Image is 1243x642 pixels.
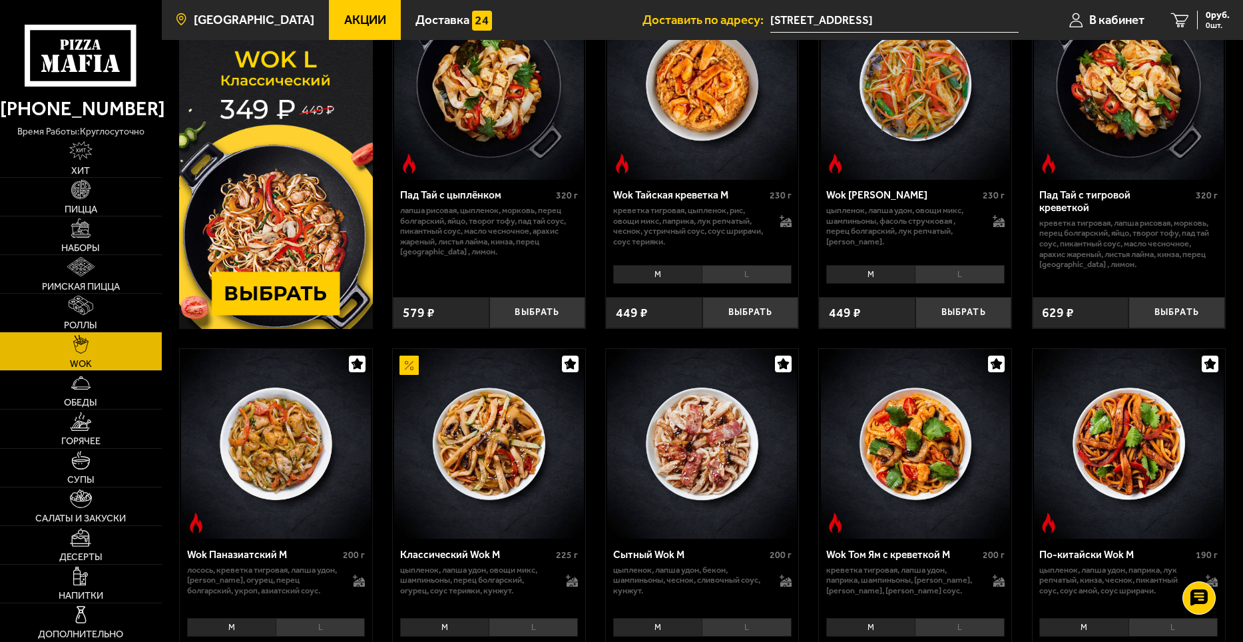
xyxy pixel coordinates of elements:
[770,8,1019,33] input: Ваш адрес доставки
[400,189,553,202] div: Пад Тай с цыплёнком
[1042,306,1074,319] span: 629 ₽
[1039,618,1128,637] li: M
[61,436,101,446] span: Горячее
[819,349,1011,539] a: Острое блюдоWok Том Ям с креветкой M
[64,398,97,407] span: Обеды
[276,618,365,637] li: L
[35,513,126,523] span: Салаты и закуски
[1033,349,1225,539] a: Острое блюдоПо-китайски Wok M
[829,306,861,319] span: 449 ₽
[1039,565,1192,596] p: цыпленок, лапша удон, паприка, лук репчатый, кинза, чеснок, пикантный соус, соус Амой, соус шрирачи.
[826,189,979,202] div: Wok [PERSON_NAME]
[61,243,100,252] span: Наборы
[1089,14,1144,27] span: В кабинет
[1206,21,1230,29] span: 0 шт.
[400,549,553,561] div: Классический Wok M
[343,549,365,561] span: 200 г
[42,282,120,291] span: Римская пицца
[65,204,97,214] span: Пицца
[489,297,586,329] button: Выбрать
[344,14,386,27] span: Акции
[59,591,103,600] span: Напитки
[556,549,578,561] span: 225 г
[616,306,648,319] span: 449 ₽
[702,265,791,284] li: L
[1039,218,1218,270] p: креветка тигровая, лапша рисовая, морковь, перец болгарский, яйцо, творог тофу, пад тай соус, пик...
[400,205,579,257] p: лапша рисовая, цыпленок, морковь, перец болгарский, яйцо, творог тофу, пад тай соус, пикантный со...
[59,552,103,561] span: Десерты
[1039,549,1192,561] div: По-китайски Wok M
[393,349,585,539] a: АкционныйКлассический Wok M
[983,549,1005,561] span: 200 г
[67,475,95,484] span: Супы
[826,618,915,637] li: M
[194,14,314,27] span: [GEOGRAPHIC_DATA]
[606,349,798,539] a: Сытный Wok M
[826,265,915,284] li: M
[1206,11,1230,20] span: 0 руб.
[1039,154,1058,173] img: Острое блюдо
[613,205,766,246] p: креветка тигровая, цыпленок, рис, овощи микс, паприка, лук репчатый, чеснок, устричный соус, соус...
[472,11,491,30] img: 15daf4d41897b9f0e9f617042186c801.svg
[186,513,206,532] img: Острое блюдо
[702,618,791,637] li: L
[826,154,845,173] img: Острое блюдо
[821,349,1011,539] img: Wok Том Ям с креветкой M
[607,349,797,539] img: Сытный Wok M
[70,359,92,368] span: WOK
[38,629,123,639] span: Дополнительно
[915,297,1012,329] button: Выбрать
[915,265,1004,284] li: L
[826,549,979,561] div: Wok Том Ям с креветкой M
[642,14,770,27] span: Доставить по адресу:
[399,356,419,375] img: Акционный
[1196,190,1218,201] span: 320 г
[826,513,845,532] img: Острое блюдо
[826,205,979,246] p: цыпленок, лапша удон, овощи микс, шампиньоны, фасоль стручковая , перец болгарский, лук репчатый,...
[415,14,469,27] span: Доставка
[1039,189,1192,214] div: Пад Тай с тигровой креветкой
[489,618,578,637] li: L
[394,349,584,539] img: Классический Wok M
[770,549,792,561] span: 200 г
[187,565,340,596] p: лосось, креветка тигровая, лапша удон, [PERSON_NAME], огурец, перец болгарский, укроп, азиатский ...
[613,549,766,561] div: Сытный Wok M
[826,565,979,596] p: креветка тигровая, лапша удон, паприка, шампиньоны, [PERSON_NAME], [PERSON_NAME], [PERSON_NAME] с...
[702,297,799,329] button: Выбрать
[1039,513,1058,532] img: Острое блюдо
[64,320,97,330] span: Роллы
[403,306,435,319] span: 579 ₽
[71,166,90,175] span: Хит
[613,565,766,596] p: цыпленок, лапша удон, бекон, шампиньоны, чеснок, сливочный соус, кунжут.
[1034,349,1224,539] img: По-китайски Wok M
[1196,549,1218,561] span: 190 г
[187,549,340,561] div: Wok Паназиатский M
[613,154,632,173] img: Острое блюдо
[187,618,276,637] li: M
[613,265,702,284] li: M
[400,618,489,637] li: M
[556,190,578,201] span: 320 г
[983,190,1005,201] span: 230 г
[400,565,553,596] p: цыпленок, лапша удон, овощи микс, шампиньоны, перец болгарский, огурец, соус терияки, кунжут.
[613,618,702,637] li: M
[770,190,792,201] span: 230 г
[915,618,1004,637] li: L
[181,349,371,539] img: Wok Паназиатский M
[399,154,419,173] img: Острое блюдо
[1128,618,1218,637] li: L
[613,189,766,202] div: Wok Тайская креветка M
[180,349,372,539] a: Острое блюдоWok Паназиатский M
[1128,297,1225,329] button: Выбрать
